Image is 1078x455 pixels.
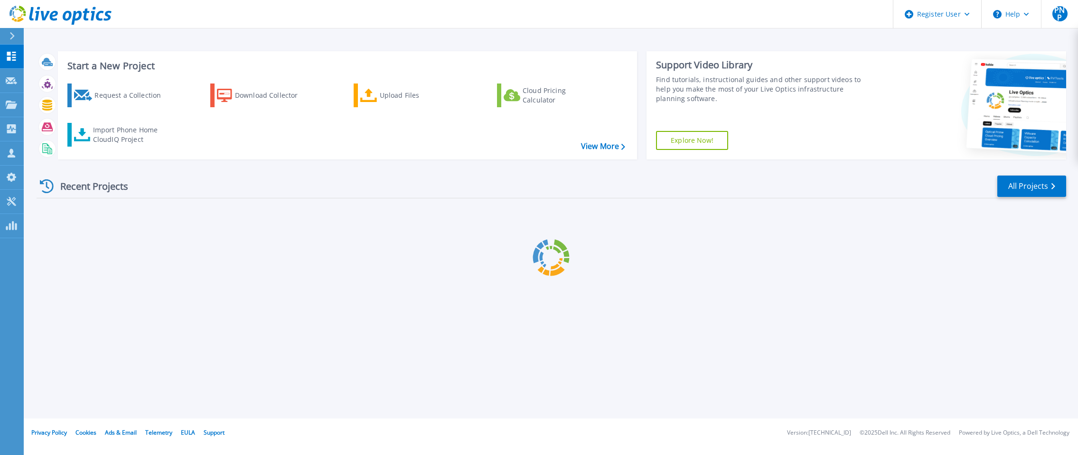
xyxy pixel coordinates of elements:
[181,428,195,436] a: EULA
[75,428,96,436] a: Cookies
[581,142,625,151] a: View More
[1052,6,1068,21] span: PNP
[145,428,172,436] a: Telemetry
[787,430,851,436] li: Version: [TECHNICAL_ID]
[380,86,456,105] div: Upload Files
[94,86,170,105] div: Request a Collection
[497,84,603,107] a: Cloud Pricing Calculator
[656,75,872,103] div: Find tutorials, instructional guides and other support videos to help you make the most of your L...
[67,61,625,71] h3: Start a New Project
[354,84,459,107] a: Upload Files
[93,125,167,144] div: Import Phone Home CloudIQ Project
[860,430,950,436] li: © 2025 Dell Inc. All Rights Reserved
[105,428,137,436] a: Ads & Email
[523,86,599,105] div: Cloud Pricing Calculator
[959,430,1069,436] li: Powered by Live Optics, a Dell Technology
[997,176,1066,197] a: All Projects
[656,59,872,71] div: Support Video Library
[31,428,67,436] a: Privacy Policy
[656,131,728,150] a: Explore Now!
[235,86,311,105] div: Download Collector
[210,84,316,107] a: Download Collector
[67,84,173,107] a: Request a Collection
[204,428,225,436] a: Support
[37,175,141,198] div: Recent Projects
